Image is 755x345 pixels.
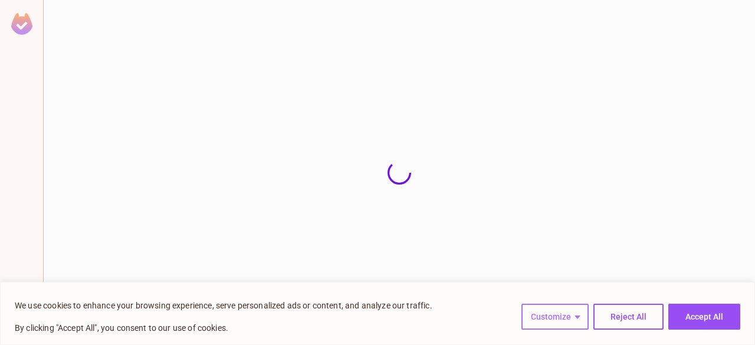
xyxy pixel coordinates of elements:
[15,298,432,313] p: We use cookies to enhance your browsing experience, serve personalized ads or content, and analyz...
[521,304,589,330] button: Customize
[15,321,432,335] p: By clicking "Accept All", you consent to our use of cookies.
[11,13,32,35] img: SReyMgAAAABJRU5ErkJggg==
[668,304,740,330] button: Accept All
[593,304,664,330] button: Reject All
